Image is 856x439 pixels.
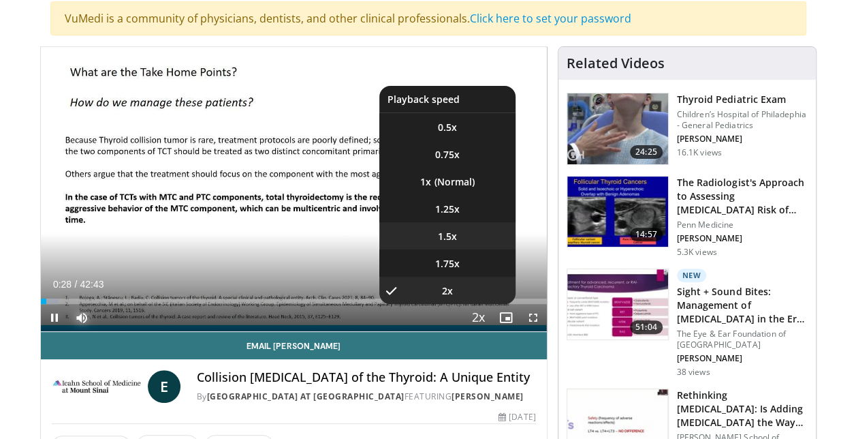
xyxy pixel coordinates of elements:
a: Click here to set your password [470,11,631,26]
p: New [677,269,707,282]
a: [GEOGRAPHIC_DATA] at [GEOGRAPHIC_DATA] [207,391,405,402]
span: 1x [420,175,431,189]
div: VuMedi is a community of physicians, dentists, and other clinical professionals. [50,1,806,35]
div: Progress Bar [41,299,547,304]
a: [PERSON_NAME] [451,391,524,402]
span: 0:28 [53,279,72,290]
h3: The Radiologist's Approach to Assessing [MEDICAL_DATA] Risk of Thyroid Nodul… [677,176,808,217]
h3: Rethinking [MEDICAL_DATA]: Is Adding [MEDICAL_DATA] the Way to Be? [677,389,808,429]
h3: Thyroid Pediatric Exam [677,93,808,106]
a: 51:04 New Sight + Sound Bites: Management of [MEDICAL_DATA] in the Era of Targ… The Eye & Ear Fou... [567,269,808,378]
a: 24:25 Thyroid Pediatric Exam Children’s Hospital of Philadephia - General Pediatrics [PERSON_NAME... [567,93,808,165]
span: 24:25 [630,145,663,159]
span: 2x [442,284,453,298]
button: Playback Rate [465,304,492,331]
img: Icahn School of Medicine at Mount Sinai [52,370,142,403]
p: 5.3K views [677,247,717,258]
img: 576742cb-950f-47b1-b49b-8023242b3cfa.150x105_q85_crop-smart_upscale.jpg [567,93,668,164]
div: By FEATURING [197,391,536,403]
span: 1.5x [438,230,457,243]
button: Fullscreen [520,304,547,331]
button: Mute [68,304,95,331]
span: 51:04 [630,320,663,334]
span: 14:57 [630,228,663,241]
a: 14:57 The Radiologist's Approach to Assessing [MEDICAL_DATA] Risk of Thyroid Nodul… Penn Medicine... [567,176,808,258]
span: 1.25x [435,202,460,216]
img: 8bea4cff-b600-4be7-82a7-01e969b6860e.150x105_q85_crop-smart_upscale.jpg [567,269,668,340]
span: 0.5x [438,121,457,134]
p: [PERSON_NAME] [677,134,808,145]
p: Children’s Hospital of Philadephia - General Pediatrics [677,109,808,131]
p: [PERSON_NAME] [677,233,808,244]
img: 64bf5cfb-7b6d-429f-8d89-8118f524719e.150x105_q85_crop-smart_upscale.jpg [567,177,668,247]
p: Penn Medicine [677,219,808,230]
span: 42:43 [80,279,104,290]
a: Email [PERSON_NAME] [41,332,547,359]
h4: Collision [MEDICAL_DATA] of the Thyroid: A Unique Entity [197,370,536,385]
button: Pause [41,304,68,331]
video-js: Video Player [41,47,547,332]
p: The Eye & Ear Foundation of [GEOGRAPHIC_DATA] [677,329,808,350]
h4: Related Videos [567,55,665,72]
span: / [75,279,78,290]
p: 38 views [677,367,710,378]
p: [PERSON_NAME] [677,353,808,364]
p: 16.1K views [677,147,722,158]
h3: Sight + Sound Bites: Management of [MEDICAL_DATA] in the Era of Targ… [677,285,808,326]
a: E [148,370,180,403]
div: [DATE] [498,411,535,423]
span: 1.75x [435,257,460,271]
span: 0.75x [435,148,460,162]
button: Enable picture-in-picture mode [492,304,520,331]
